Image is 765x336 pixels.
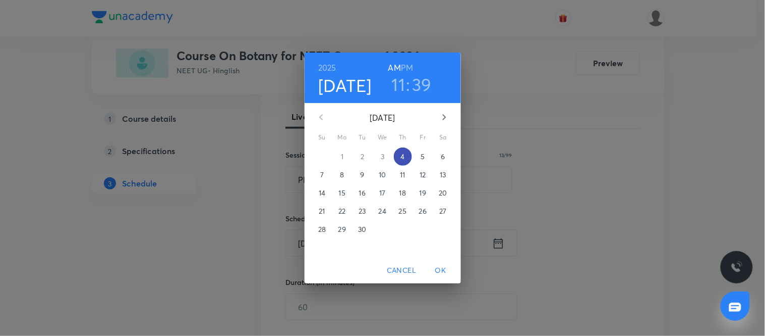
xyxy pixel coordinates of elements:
button: AM [388,61,401,75]
button: 24 [374,202,392,220]
button: 13 [434,166,452,184]
p: 24 [379,206,386,216]
p: 7 [320,170,324,180]
p: 17 [379,188,385,198]
button: 14 [313,184,331,202]
p: 16 [359,188,366,198]
button: 18 [394,184,412,202]
button: 11 [394,166,412,184]
button: 10 [374,166,392,184]
button: 25 [394,202,412,220]
button: 29 [333,220,351,238]
p: 29 [338,224,346,234]
p: 10 [379,170,386,180]
p: 25 [399,206,406,216]
button: 7 [313,166,331,184]
button: 23 [354,202,372,220]
p: [DATE] [333,112,432,124]
button: 26 [414,202,432,220]
p: 5 [421,152,425,162]
button: 28 [313,220,331,238]
p: 4 [400,152,404,162]
p: 28 [318,224,326,234]
button: 21 [313,202,331,220]
p: 19 [420,188,426,198]
button: 9 [354,166,372,184]
button: 6 [434,148,452,166]
p: 22 [338,206,345,216]
span: OK [429,264,453,277]
button: 12 [414,166,432,184]
p: 26 [419,206,427,216]
p: 15 [339,188,345,198]
button: Cancel [383,261,420,280]
span: Fr [414,132,432,142]
p: 13 [440,170,446,180]
p: 21 [319,206,325,216]
span: Mo [333,132,351,142]
button: 22 [333,202,351,220]
span: Cancel [387,264,416,277]
p: 30 [358,224,366,234]
p: 6 [441,152,445,162]
h3: : [406,74,410,95]
button: 8 [333,166,351,184]
button: 4 [394,148,412,166]
button: 16 [354,184,372,202]
button: 5 [414,148,432,166]
p: 18 [399,188,406,198]
p: 14 [319,188,325,198]
button: 15 [333,184,351,202]
button: 20 [434,184,452,202]
button: 19 [414,184,432,202]
button: PM [401,61,413,75]
button: 27 [434,202,452,220]
p: 9 [360,170,364,180]
span: Tu [354,132,372,142]
p: 20 [439,188,447,198]
p: 12 [420,170,426,180]
button: 39 [413,74,432,95]
button: [DATE] [318,75,372,96]
button: 17 [374,184,392,202]
span: We [374,132,392,142]
span: Su [313,132,331,142]
p: 11 [400,170,405,180]
p: 23 [359,206,366,216]
span: Sa [434,132,452,142]
p: 27 [439,206,446,216]
button: 30 [354,220,372,238]
span: Th [394,132,412,142]
button: 11 [392,74,405,95]
p: 8 [340,170,344,180]
button: OK [425,261,457,280]
button: 2025 [318,61,336,75]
